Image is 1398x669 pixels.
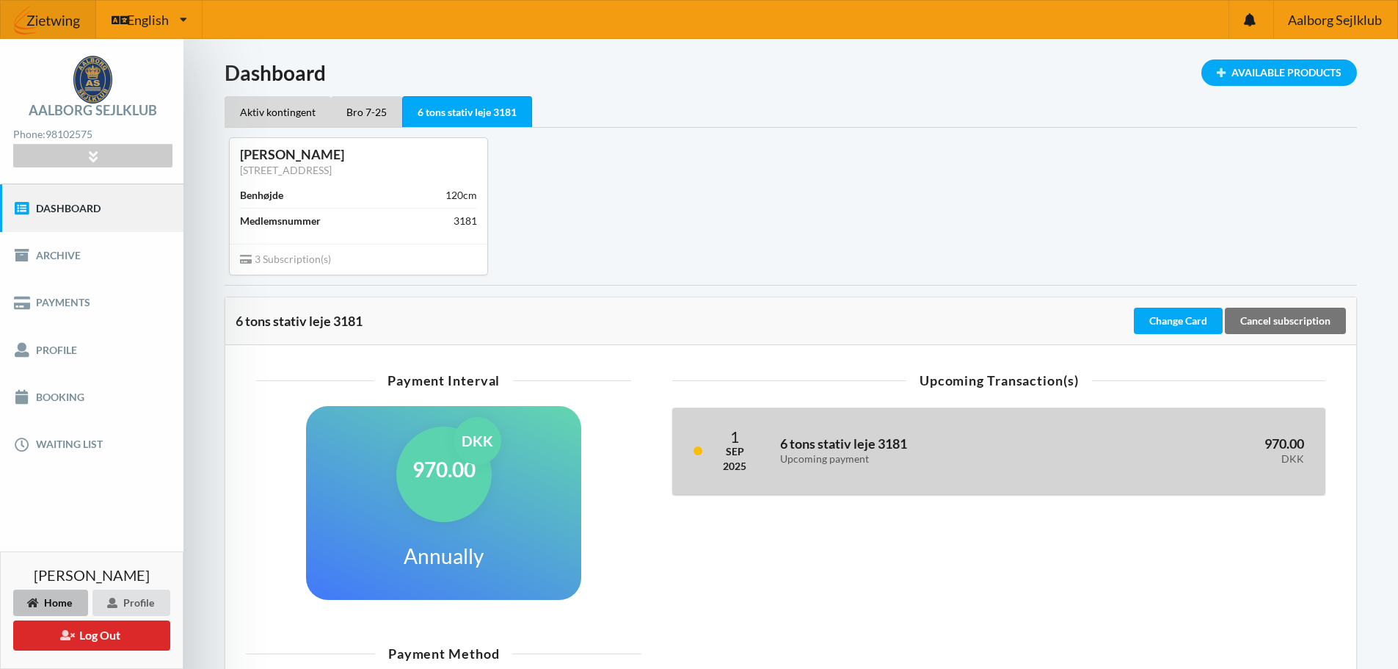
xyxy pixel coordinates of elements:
[240,214,321,228] div: Medlemsnummer
[780,435,1075,465] h3: 6 tons stativ leje 3181
[92,590,170,616] div: Profile
[1096,453,1304,466] div: DKK
[13,621,170,651] button: Log Out
[331,96,402,127] div: Bro 7-25
[34,568,150,582] span: [PERSON_NAME]
[240,253,331,265] span: 3 Subscription(s)
[240,146,477,163] div: [PERSON_NAME]
[1288,13,1382,26] span: Aalborg Sejlklub
[1225,308,1346,334] div: Cancel subscription
[412,456,476,482] h1: 970.00
[780,453,1075,466] div: Upcoming payment
[246,647,641,660] div: Payment Method
[240,188,283,203] div: Benhøjde
[236,314,1131,328] div: 6 tons stativ leje 3181
[256,374,631,387] div: Payment Interval
[723,459,746,474] div: 2025
[73,56,112,104] img: logo
[723,429,746,444] div: 1
[225,96,331,127] div: Aktiv kontingent
[454,214,477,228] div: 3181
[1096,435,1304,465] h3: 970.00
[454,417,501,465] div: DKK
[1201,59,1357,86] div: Available Products
[13,125,172,145] div: Phone:
[445,188,477,203] div: 120cm
[723,444,746,459] div: Sep
[240,164,332,176] a: [STREET_ADDRESS]
[1134,308,1223,334] div: Change Card
[29,104,157,117] div: Aalborg Sejlklub
[13,590,88,616] div: Home
[672,374,1325,387] div: Upcoming Transaction(s)
[127,13,169,26] span: English
[45,128,92,140] strong: 98102575
[402,96,532,128] div: 6 tons stativ leje 3181
[225,59,1357,86] h1: Dashboard
[404,543,484,569] h1: Annually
